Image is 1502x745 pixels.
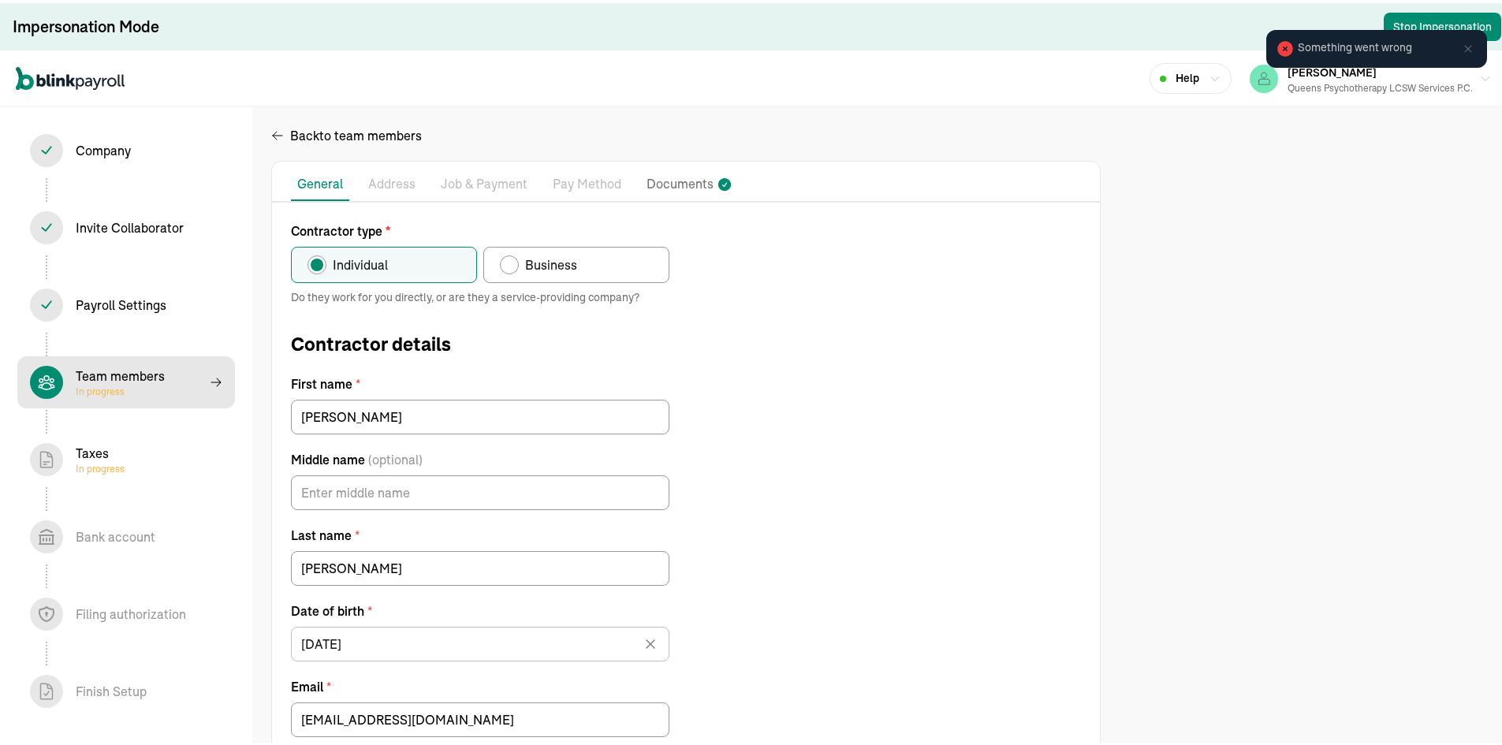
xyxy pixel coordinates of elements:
span: Company [17,121,235,173]
div: Company [76,138,131,157]
input: Last name [291,548,669,583]
input: First name [291,397,669,431]
span: Help [1176,67,1199,84]
div: Bank account [76,524,155,543]
div: Contractor type [291,218,669,280]
label: Middle name [291,447,669,466]
span: Do they work for you directly, or are they a service-providing company? [291,286,669,302]
span: Something went wrong [1298,36,1412,53]
div: Impersonation Mode [13,13,159,35]
span: to team members [319,123,422,142]
div: Filing authorization [76,602,186,620]
label: Last name [291,523,669,542]
input: Middle name [291,472,669,507]
label: Email [291,674,669,693]
div: Invite Collaborator [76,215,184,234]
input: mm/dd/yyyy [291,624,669,658]
span: Contractor details [291,327,669,356]
button: [PERSON_NAME]Queens Psychotherapy LCSW Services P.C. [1243,56,1498,95]
span: In progress [76,382,165,395]
p: Job & Payment [441,171,527,192]
p: Address [368,171,416,192]
span: Bank account [17,508,235,560]
div: Taxes [76,441,125,472]
div: Payroll Settings [76,292,166,311]
span: Finish Setup [17,662,235,714]
span: Payroll Settings [17,276,235,328]
span: In progress [76,460,125,472]
span: Individual [333,252,388,271]
span: Invite Collaborator [17,199,235,251]
span: Back [290,123,422,142]
button: Help [1150,60,1232,91]
div: Finish Setup [76,679,147,698]
button: Stop Impersonation [1384,9,1501,38]
p: General [297,171,343,190]
span: (optional) [368,447,423,466]
p: Pay Method [553,171,621,192]
span: Team membersIn progress [17,353,235,405]
span: TaxesIn progress [17,430,235,482]
div: Team members [76,363,165,395]
label: First name [291,371,669,390]
span: Filing authorization [17,585,235,637]
span: Business [525,252,577,271]
p: Contractor type [291,218,669,237]
p: Documents [647,171,714,192]
nav: Global [16,53,125,99]
label: Date of birth [291,598,669,617]
input: Email [291,699,669,734]
button: Backto team members [271,114,422,151]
